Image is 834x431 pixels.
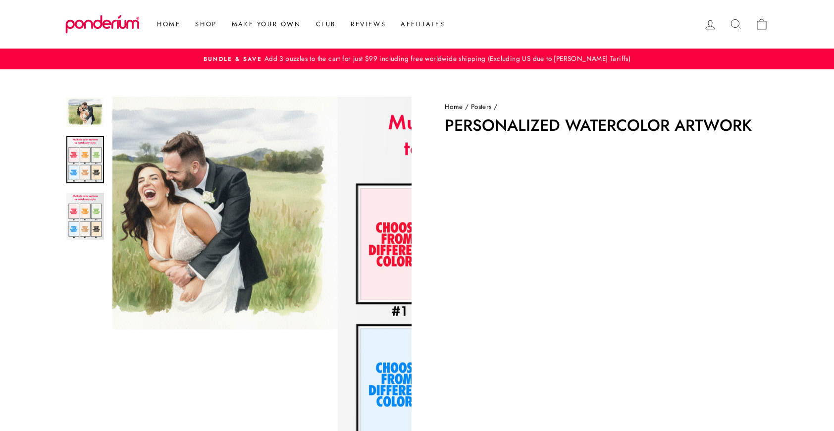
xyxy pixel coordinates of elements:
[39,97,338,329] img: Personalized Watercolor Artwork
[494,102,497,111] span: /
[188,15,224,33] a: Shop
[393,15,452,33] a: Affiliates
[65,15,140,34] img: Ponderium
[145,15,452,33] ul: Primary
[68,54,766,64] a: Bundle & SaveAdd 3 puzzles to the cart for just $99 including free worldwide shipping (Excluding ...
[445,117,769,133] h1: Personalized Watercolor Artwork
[204,55,262,63] span: Bundle & Save
[343,15,393,33] a: Reviews
[309,15,343,33] a: Club
[66,98,104,127] img: Personalized Watercolor Artwork
[224,15,309,33] a: Make Your Own
[445,102,769,112] nav: breadcrumbs
[445,102,463,111] a: Home
[262,54,630,63] span: Add 3 puzzles to the cart for just $99 including free worldwide shipping (Excluding US due to [PE...
[465,102,469,111] span: /
[150,15,188,33] a: Home
[471,102,492,111] a: Posters
[66,193,104,240] img: Personalized Watercolor Artwork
